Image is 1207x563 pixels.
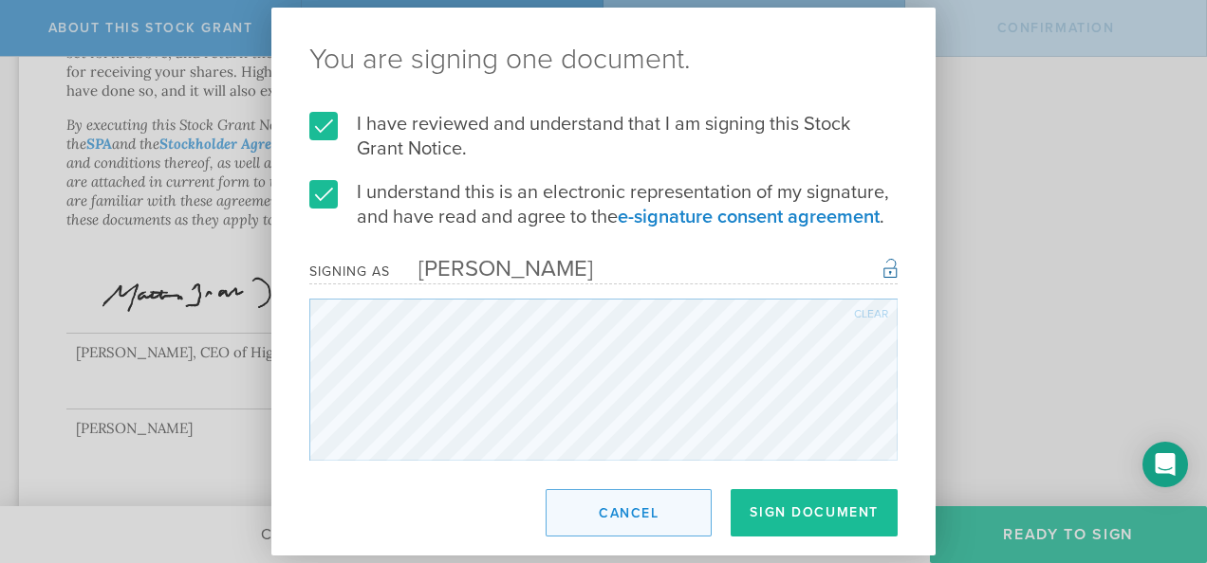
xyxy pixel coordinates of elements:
a: e-signature consent agreement [618,206,880,228]
button: Cancel [546,489,712,536]
div: Signing as [309,263,390,280]
div: [PERSON_NAME] [390,255,593,282]
label: I understand this is an electronic representation of my signature, and have read and agree to the . [309,180,898,229]
button: Sign Document [731,489,898,536]
div: Open Intercom Messenger [1142,442,1188,487]
label: I have reviewed and understand that I am signing this Stock Grant Notice. [309,112,898,161]
ng-pluralize: You are signing one document. [309,45,898,74]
